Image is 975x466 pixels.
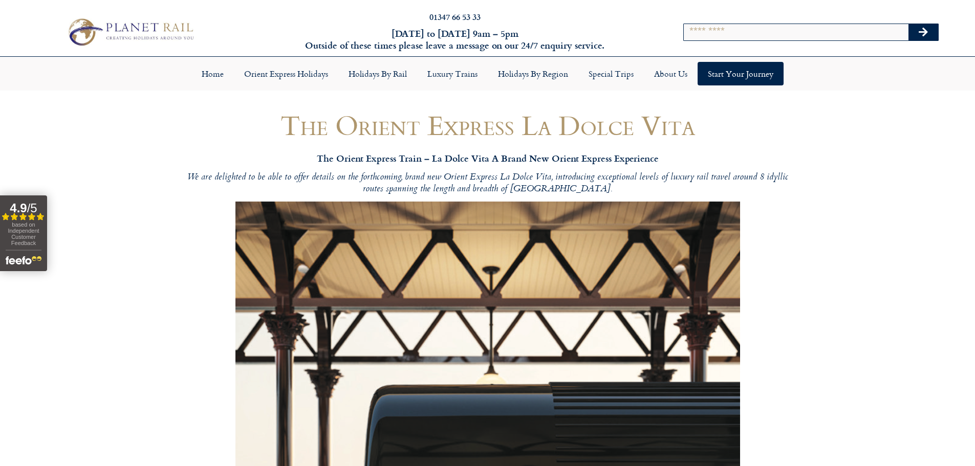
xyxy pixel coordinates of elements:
[5,62,970,85] nav: Menu
[263,28,647,52] h6: [DATE] to [DATE] 9am – 5pm Outside of these times please leave a message on our 24/7 enquiry serv...
[417,62,488,85] a: Luxury Trains
[63,15,197,48] img: Planet Rail Train Holidays Logo
[698,62,784,85] a: Start your Journey
[338,62,417,85] a: Holidays by Rail
[181,172,795,196] p: We are delighted to be able to offer details on the forthcoming, brand new Orient Express La Dolc...
[317,151,659,165] strong: The Orient Express Train – La Dolce Vita A Brand New Orient Express Experience
[578,62,644,85] a: Special Trips
[488,62,578,85] a: Holidays by Region
[908,24,938,40] button: Search
[181,110,795,140] h1: The Orient Express La Dolce Vita
[234,62,338,85] a: Orient Express Holidays
[429,11,481,23] a: 01347 66 53 33
[191,62,234,85] a: Home
[644,62,698,85] a: About Us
